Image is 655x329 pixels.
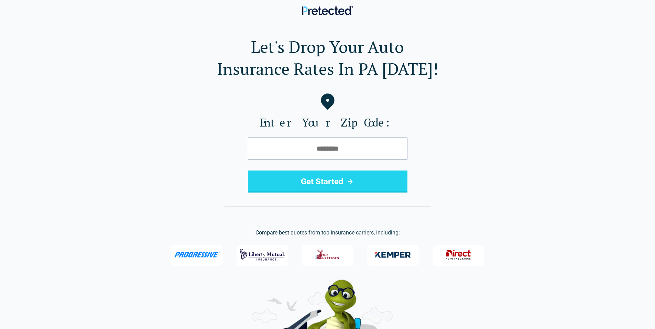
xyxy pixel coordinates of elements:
img: Liberty Mutual [240,246,285,264]
img: Kemper [370,246,416,264]
img: Progressive [174,252,220,257]
img: The Hartford [311,246,345,264]
img: Direct General [441,246,475,264]
h1: Let's Drop Your Auto Insurance Rates In PA [DATE]! [11,36,644,80]
img: Pretected [302,6,353,15]
p: Compare best quotes from top insurance carriers, including: [11,229,644,237]
label: Enter Your Zip Code: [11,116,644,129]
button: Get Started [248,171,407,193]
